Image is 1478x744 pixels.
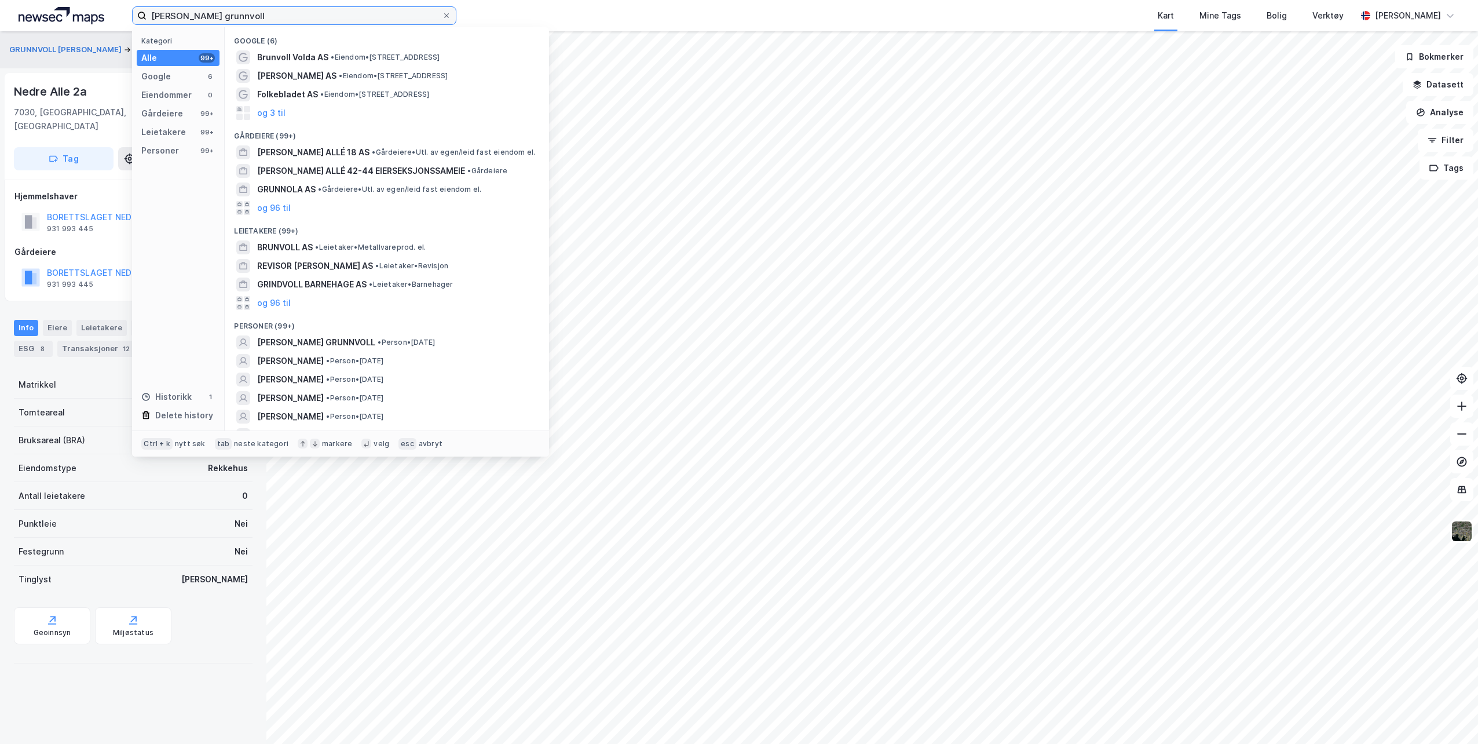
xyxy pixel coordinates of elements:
[19,517,57,531] div: Punktleie
[206,90,215,100] div: 0
[235,545,248,559] div: Nei
[320,90,324,99] span: •
[257,145,370,159] span: [PERSON_NAME] ALLÉ 18 AS
[14,82,89,101] div: Nedre Alle 2a
[369,280,372,289] span: •
[315,243,319,251] span: •
[1418,129,1473,152] button: Filter
[257,201,291,215] button: og 96 til
[235,517,248,531] div: Nei
[147,7,442,24] input: Søk på adresse, matrikkel, gårdeiere, leietakere eller personer
[199,146,215,155] div: 99+
[47,280,93,289] div: 931 993 445
[326,393,383,403] span: Person • [DATE]
[19,461,76,475] div: Eiendomstype
[419,439,442,448] div: avbryt
[225,312,549,333] div: Personer (99+)
[14,105,162,133] div: 7030, [GEOGRAPHIC_DATA], [GEOGRAPHIC_DATA]
[14,189,252,203] div: Hjemmelshaver
[19,489,85,503] div: Antall leietakere
[257,69,336,83] span: [PERSON_NAME] AS
[322,439,352,448] div: markere
[1406,101,1473,124] button: Analyse
[19,378,56,392] div: Matrikkel
[47,224,93,234] div: 931 993 445
[208,461,248,475] div: Rekkehus
[326,393,330,402] span: •
[1395,45,1473,68] button: Bokmerker
[181,572,248,586] div: [PERSON_NAME]
[1199,9,1241,23] div: Mine Tags
[131,320,175,336] div: Datasett
[155,409,213,422] div: Delete history
[206,72,215,81] div: 6
[199,109,215,118] div: 99+
[36,343,48,355] div: 8
[215,438,232,450] div: tab
[199,127,215,137] div: 99+
[257,183,316,196] span: GRUNNOLA AS
[326,375,383,384] span: Person • [DATE]
[467,166,471,175] span: •
[257,164,465,178] span: [PERSON_NAME] ALLÉ 42-44 EIERSEKSJONSSAMEIE
[242,489,248,503] div: 0
[76,320,127,336] div: Leietakere
[375,261,448,271] span: Leietaker • Revisjon
[378,338,381,347] span: •
[57,341,137,357] div: Transaksjoner
[257,296,291,310] button: og 96 til
[331,53,334,61] span: •
[318,185,481,194] span: Gårdeiere • Utl. av egen/leid fast eiendom el.
[315,243,426,252] span: Leietaker • Metallvareprod. el.
[326,412,330,421] span: •
[19,572,52,586] div: Tinglyst
[1420,688,1478,744] iframe: Chat Widget
[225,122,549,143] div: Gårdeiere (99+)
[320,90,429,99] span: Eiendom • [STREET_ADDRESS]
[1267,9,1287,23] div: Bolig
[14,320,38,336] div: Info
[19,406,65,420] div: Tomteareal
[257,259,373,273] span: REVISOR [PERSON_NAME] AS
[141,88,192,102] div: Eiendommer
[1403,73,1473,96] button: Datasett
[19,433,85,447] div: Bruksareal (BRA)
[225,217,549,238] div: Leietakere (99+)
[141,107,183,121] div: Gårdeiere
[1420,156,1473,180] button: Tags
[378,338,435,347] span: Person • [DATE]
[34,628,71,637] div: Geoinnsyn
[326,375,330,384] span: •
[225,27,549,48] div: Google (6)
[326,356,330,365] span: •
[14,147,114,170] button: Tag
[1451,520,1473,542] img: 9k=
[257,278,367,291] span: GRINDVOLL BARNEHAGE AS
[19,545,64,559] div: Festegrunn
[1158,9,1174,23] div: Kart
[43,320,72,336] div: Eiere
[120,343,132,355] div: 12
[141,390,192,404] div: Historikk
[141,438,173,450] div: Ctrl + k
[257,373,324,386] span: [PERSON_NAME]
[372,148,535,157] span: Gårdeiere • Utl. av egen/leid fast eiendom el.
[257,391,324,405] span: [PERSON_NAME]
[257,87,318,101] span: Folkebladet AS
[19,7,104,24] img: logo.a4113a55bc3d86da70a041830d287a7e.svg
[375,261,379,270] span: •
[467,166,507,176] span: Gårdeiere
[1375,9,1441,23] div: [PERSON_NAME]
[374,439,389,448] div: velg
[257,410,324,424] span: [PERSON_NAME]
[326,356,383,366] span: Person • [DATE]
[9,44,124,56] button: GRUNNVOLL [PERSON_NAME]
[14,341,53,357] div: ESG
[326,412,383,421] span: Person • [DATE]
[398,438,416,450] div: esc
[339,71,448,81] span: Eiendom • [STREET_ADDRESS]
[369,280,453,289] span: Leietaker • Barnehager
[372,148,375,156] span: •
[141,125,186,139] div: Leietakere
